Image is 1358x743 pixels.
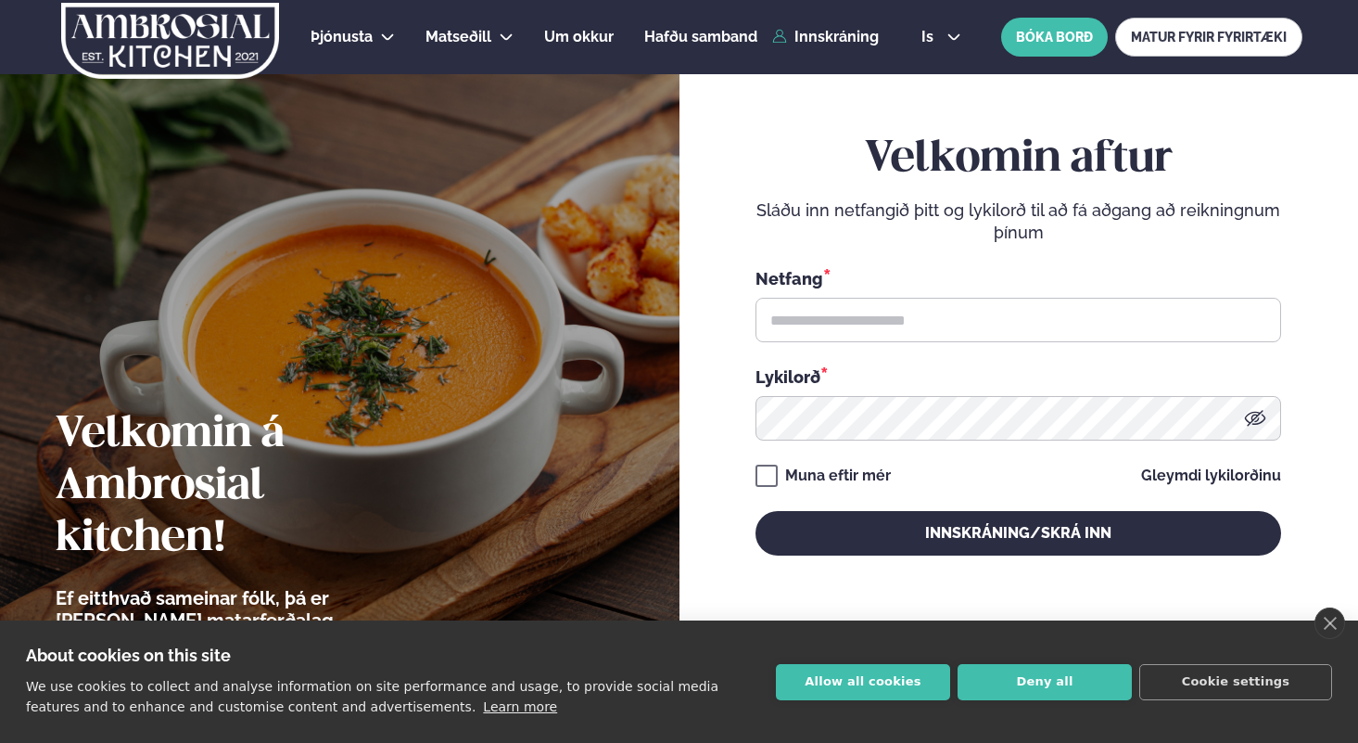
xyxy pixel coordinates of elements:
[1139,664,1332,700] button: Cookie settings
[26,646,231,665] strong: About cookies on this site
[776,664,950,700] button: Allow all cookies
[544,26,614,48] a: Um okkur
[311,26,373,48] a: Þjónusta
[907,30,976,45] button: is
[544,28,614,45] span: Um okkur
[755,365,1281,389] div: Lykilorð
[425,28,491,45] span: Matseðill
[1115,18,1302,57] a: MATUR FYRIR FYRIRTÆKI
[311,28,373,45] span: Þjónusta
[772,29,879,45] a: Innskráning
[755,266,1281,290] div: Netfang
[1141,468,1281,483] a: Gleymdi lykilorðinu
[56,409,440,565] h2: Velkomin á Ambrosial kitchen!
[958,664,1132,700] button: Deny all
[26,679,718,714] p: We use cookies to collect and analyse information on site performance and usage, to provide socia...
[1001,18,1108,57] button: BÓKA BORÐ
[56,587,440,632] p: Ef eitthvað sameinar fólk, þá er [PERSON_NAME] matarferðalag.
[921,30,939,45] span: is
[644,26,757,48] a: Hafðu samband
[755,134,1281,186] h2: Velkomin aftur
[755,199,1281,244] p: Sláðu inn netfangið þitt og lykilorð til að fá aðgang að reikningnum þínum
[755,511,1281,556] button: Innskráning/Skrá inn
[644,28,757,45] span: Hafðu samband
[425,26,491,48] a: Matseðill
[59,3,281,79] img: logo
[483,699,557,714] a: Learn more
[1314,608,1345,639] a: close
